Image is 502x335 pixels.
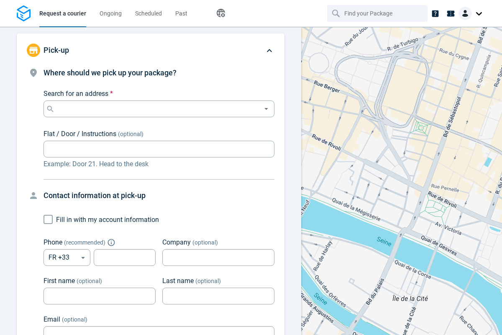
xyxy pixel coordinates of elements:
[44,315,60,323] span: Email
[39,10,86,17] span: Request a courier
[44,277,75,285] span: First name
[135,10,162,17] span: Scheduled
[44,68,177,77] span: Where should we pick up your package?
[162,277,194,285] span: Last name
[261,104,271,114] button: Open
[162,238,191,246] span: Company
[109,240,114,245] button: Explain "Recommended"
[175,10,187,17] span: Past
[195,278,221,284] span: (optional)
[62,316,87,323] span: (optional)
[44,190,274,201] h4: Contact information at pick-up
[44,130,116,138] span: Flat / Door / Instructions
[192,239,218,246] span: (optional)
[344,5,412,21] input: Find your Package
[77,278,102,284] span: (optional)
[56,216,159,224] span: Fill in with my account information
[458,7,472,20] img: Client
[118,131,143,137] span: (optional)
[64,239,105,246] span: ( recommended )
[44,46,69,54] span: Pick-up
[17,5,31,22] img: Logo
[44,249,90,266] div: FR +33
[100,10,122,17] span: Ongoing
[17,33,284,67] div: Pick-up
[44,159,274,169] p: Example: Door 21. Head to the desk
[44,238,62,246] span: Phone
[44,90,108,98] span: Search for an address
